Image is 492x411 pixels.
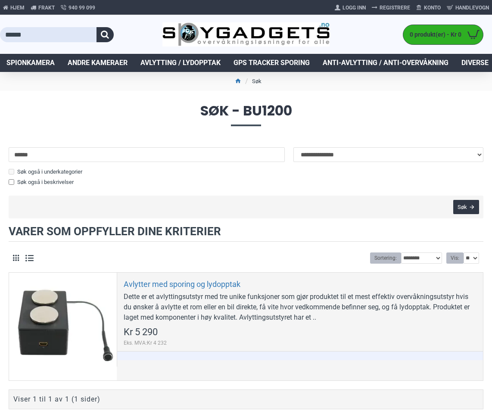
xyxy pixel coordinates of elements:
span: 940 99 099 [69,4,95,12]
label: Søk også i underkategorier [9,168,82,176]
div: Dette er et avlyttingsutstyr med tre unike funksjoner som gjør produktet til et mest effektiv ove... [124,292,476,323]
span: Eks. MVA:Kr 4 232 [124,339,167,347]
span: Kr 5 290 [124,327,158,337]
span: Registrere [380,4,410,12]
span: Frakt [38,4,55,12]
a: GPS Tracker Sporing [227,54,316,72]
input: Søk også i beskrivelser [9,179,14,185]
a: Andre kameraer [61,54,134,72]
label: Vis: [446,252,464,264]
a: Konto [413,1,444,15]
span: Søk [458,204,467,210]
a: Handlevogn [444,1,492,15]
label: Søk også i beskrivelser [9,178,74,187]
a: Logg Inn [332,1,369,15]
span: Handlevogn [455,4,489,12]
a: Registrere [369,1,413,15]
img: SpyGadgets.no [162,22,330,47]
span: Spionkamera [6,58,55,68]
span: Logg Inn [343,4,366,12]
span: Avlytting / Lydopptak [140,58,221,68]
a: Avlytting / Lydopptak [134,54,227,72]
span: Søk - bu1200 [9,104,483,126]
a: Avlytter med sporing og lydopptak Avlytter med sporing og lydopptak [9,273,117,380]
a: Anti-avlytting / Anti-overvåkning [316,54,455,72]
div: Viser 1 til 1 av 1 (1 sider) [13,394,100,405]
span: GPS Tracker Sporing [234,58,310,68]
span: Anti-avlytting / Anti-overvåkning [323,58,448,68]
span: Hjem [10,4,25,12]
span: Diverse [461,58,489,68]
label: Sortering: [370,252,401,264]
span: 0 produkt(er) - Kr 0 [403,30,464,39]
span: Konto [424,4,441,12]
a: 0 produkt(er) - Kr 0 [403,25,483,44]
input: Søk også i underkategorier [9,169,14,174]
a: Avlytter med sporing og lydopptak [124,279,240,289]
span: Andre kameraer [68,58,128,68]
h2: Varer som oppfyller dine kriterier [9,225,483,242]
button: Søk [453,200,479,214]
